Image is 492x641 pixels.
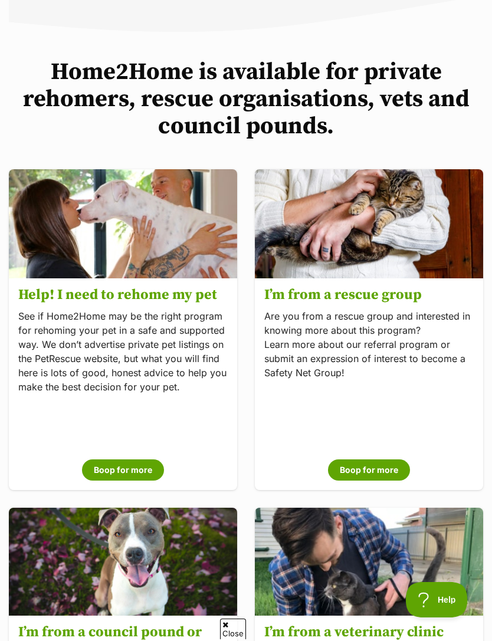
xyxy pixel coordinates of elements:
[264,285,474,304] h3: I’m from a rescue group
[264,622,474,641] h3: I’m from a veterinary clinic
[9,58,483,140] h1: Home2Home is available for private rehomers, rescue organisations, vets and council pounds.
[9,169,237,490] a: Help! I need to rehome my pet Help! I need to rehome my pet See if Home2Home may be the right pro...
[18,308,228,393] p: See if Home2Home may be the right program for rehoming your pet in a safe and supported way. We d...
[328,459,410,481] button: Boop for more
[9,497,237,626] img: I’m from a council pound or animal management facility
[220,619,246,639] span: Close
[264,308,474,379] p: Are you from a rescue group and interested in knowing more about this program? Learn more about o...
[9,159,237,288] img: Help! I need to rehome my pet
[18,285,228,304] h3: Help! I need to rehome my pet
[406,582,468,617] iframe: Help Scout Beacon - Open
[255,497,483,626] img: I’m from a veterinary clinic
[255,169,483,490] a: I’m from a rescue group I’m from a rescue group Are you from a rescue group and interested in kno...
[82,459,164,481] button: Boop for more
[255,159,483,288] img: I’m from a rescue group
